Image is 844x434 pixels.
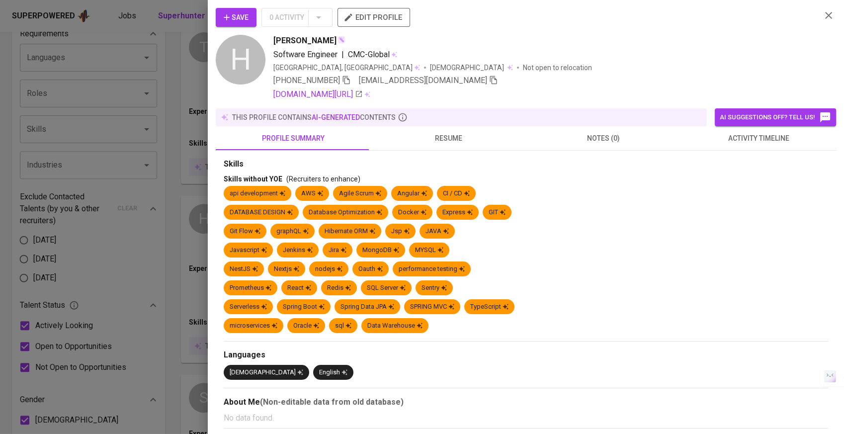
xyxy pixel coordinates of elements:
a: edit profile [338,13,410,21]
div: Git Flow [230,227,260,236]
div: Jira [329,246,346,255]
div: H [216,35,265,85]
div: Redis [327,283,351,293]
div: JAVA [425,227,449,236]
div: Nextjs [274,264,299,274]
div: [GEOGRAPHIC_DATA], [GEOGRAPHIC_DATA] [273,63,420,73]
p: Not open to relocation [523,63,592,73]
div: graphQL [276,227,309,236]
span: Software Engineer [273,50,338,59]
div: Angular [397,189,427,198]
div: Skills [224,159,828,170]
button: Save [216,8,256,27]
div: English [319,368,347,377]
b: (Non-editable data from old database) [260,397,404,407]
div: sql [335,321,351,331]
div: Serverless [230,302,267,312]
div: Database Optimization [309,208,382,217]
div: MYSQL [415,246,443,255]
div: Oracle [293,321,319,331]
div: AWS [301,189,323,198]
span: [EMAIL_ADDRESS][DOMAIN_NAME] [359,76,487,85]
div: SPRING MVC [410,302,454,312]
div: DATABASE DESIGN [230,208,293,217]
div: About Me [224,396,828,408]
div: React [287,283,311,293]
span: AI suggestions off? Tell us! [720,111,831,123]
span: Save [224,11,249,24]
img: magic_wand.svg [338,36,345,44]
div: Spring Boot [283,302,325,312]
p: this profile contains contents [232,112,396,122]
button: AI suggestions off? Tell us! [715,108,836,126]
div: Agile Scrum [339,189,381,198]
div: NestJS [230,264,258,274]
span: [PHONE_NUMBER] [273,76,340,85]
button: edit profile [338,8,410,27]
span: profile summary [222,132,365,145]
span: CMC-Global [348,50,390,59]
div: Prometheus [230,283,271,293]
div: MongoDB [362,246,399,255]
span: | [341,49,344,61]
div: SQL Server [367,283,406,293]
div: Sentry [422,283,447,293]
div: GIT [489,208,506,217]
div: microservices [230,321,277,331]
span: (Recruiters to enhance) [286,175,360,183]
span: notes (0) [532,132,675,145]
a: [DOMAIN_NAME][URL] [273,88,363,100]
span: activity timeline [687,132,830,145]
div: Spring Data JPA [340,302,394,312]
div: Jsp [391,227,410,236]
div: nodejs [315,264,342,274]
div: Data Warehouse [367,321,422,331]
div: Hibernate ORM [325,227,375,236]
span: [PERSON_NAME] [273,35,337,47]
span: resume [377,132,520,145]
span: [DEMOGRAPHIC_DATA] [430,63,506,73]
div: Docker [398,208,426,217]
p: No data found. [224,412,828,424]
div: Javascript [230,246,267,255]
span: Skills without YOE [224,175,282,183]
span: AI-generated [312,113,360,121]
div: TypeScript [470,302,508,312]
div: Oauth [358,264,383,274]
span: edit profile [345,11,402,24]
div: api development [230,189,285,198]
div: Express [442,208,473,217]
div: Languages [224,349,828,361]
div: performance testing [399,264,465,274]
div: [DEMOGRAPHIC_DATA] [230,368,303,377]
div: Jenkins [283,246,313,255]
div: CI / CD [443,189,470,198]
